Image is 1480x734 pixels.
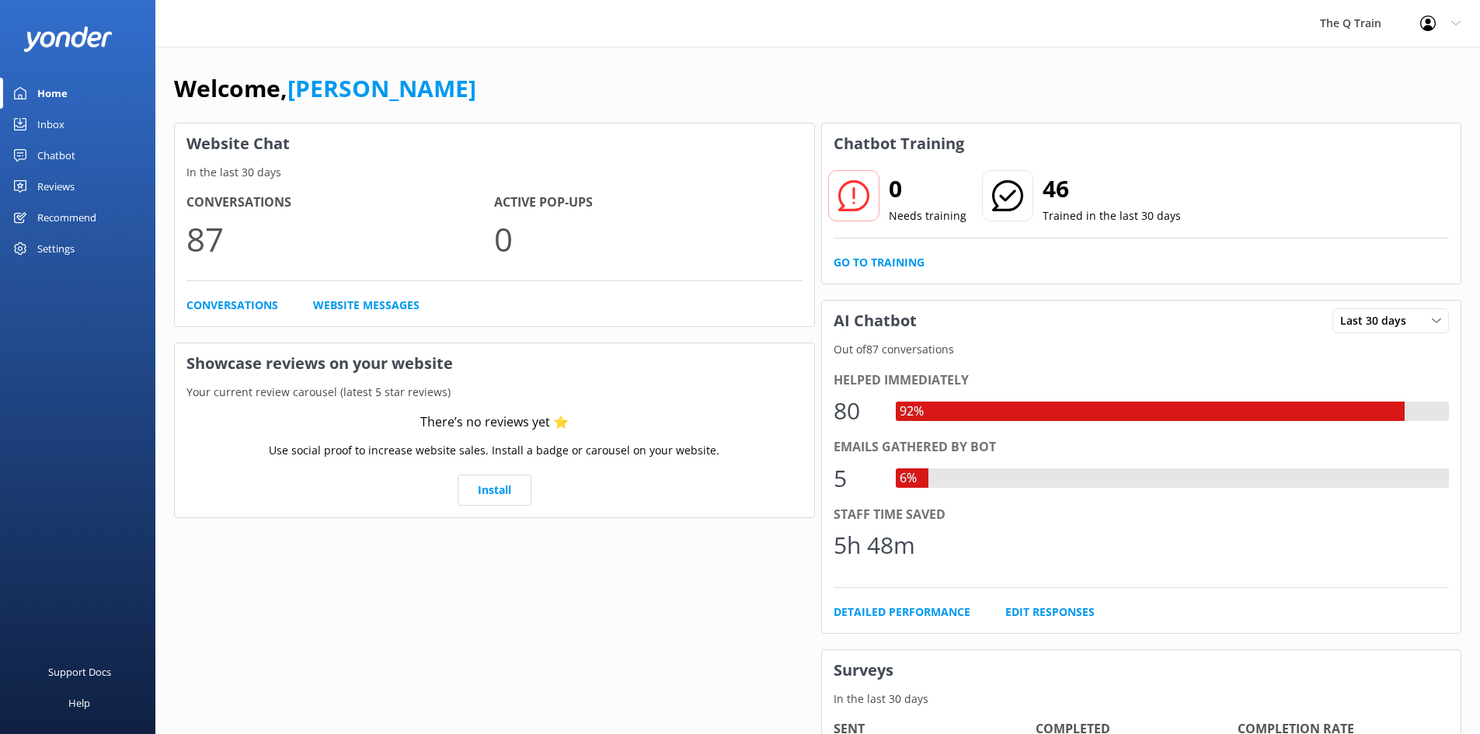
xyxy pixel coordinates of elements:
[896,402,928,422] div: 92%
[834,392,880,430] div: 80
[37,78,68,109] div: Home
[494,193,802,213] h4: Active Pop-ups
[37,233,75,264] div: Settings
[420,412,569,433] div: There’s no reviews yet ⭐
[37,171,75,202] div: Reviews
[68,687,90,718] div: Help
[834,604,970,621] a: Detailed Performance
[174,70,476,107] h1: Welcome,
[269,442,719,459] p: Use social proof to increase website sales. Install a badge or carousel on your website.
[1340,312,1416,329] span: Last 30 days
[822,650,1461,691] h3: Surveys
[822,123,976,164] h3: Chatbot Training
[1005,604,1095,621] a: Edit Responses
[494,213,802,265] p: 0
[1043,207,1181,224] p: Trained in the last 30 days
[822,691,1461,708] p: In the last 30 days
[834,254,925,271] a: Go to Training
[834,437,1450,457] div: Emails gathered by bot
[37,202,96,233] div: Recommend
[822,301,928,341] h3: AI Chatbot
[834,505,1450,525] div: Staff time saved
[175,384,814,401] p: Your current review carousel (latest 5 star reviews)
[1043,170,1181,207] h2: 46
[37,140,75,171] div: Chatbot
[458,475,531,506] a: Install
[186,213,494,265] p: 87
[896,468,921,489] div: 6%
[175,164,814,181] p: In the last 30 days
[834,527,915,564] div: 5h 48m
[834,460,880,497] div: 5
[834,370,1450,391] div: Helped immediately
[175,123,814,164] h3: Website Chat
[822,341,1461,358] p: Out of 87 conversations
[23,26,113,52] img: yonder-white-logo.png
[37,109,64,140] div: Inbox
[287,72,476,104] a: [PERSON_NAME]
[48,656,111,687] div: Support Docs
[313,297,420,314] a: Website Messages
[186,193,494,213] h4: Conversations
[889,170,966,207] h2: 0
[889,207,966,224] p: Needs training
[186,297,278,314] a: Conversations
[175,343,814,384] h3: Showcase reviews on your website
